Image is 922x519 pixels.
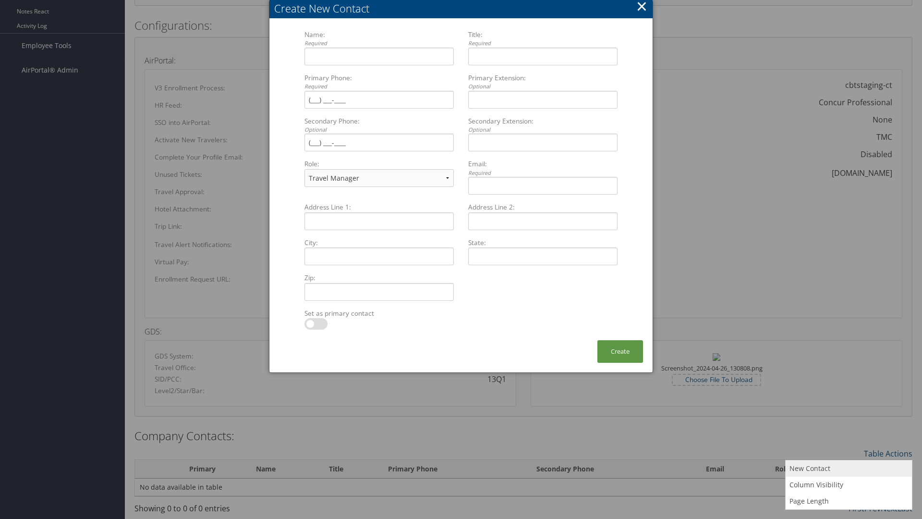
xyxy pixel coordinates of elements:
[301,159,458,169] label: Role:
[468,39,618,48] div: Required
[301,273,458,283] label: Zip:
[464,116,621,134] label: Secondary Extension:
[464,30,621,48] label: Title:
[464,73,621,91] label: Primary Extension:
[301,30,458,48] label: Name:
[468,169,618,177] div: Required
[786,460,912,477] a: New Contact
[464,202,621,212] label: Address Line 2:
[304,169,454,187] select: Role:
[468,212,618,230] input: Address Line 2:
[597,340,643,363] button: Create
[304,134,454,151] input: Secondary Phone:Optional
[468,247,618,265] input: State:
[786,493,912,509] a: Page Length
[468,134,618,151] input: Secondary Extension:Optional
[304,247,454,265] input: City:
[304,283,454,301] input: Zip:
[304,212,454,230] input: Address Line 1:
[301,238,458,247] label: City:
[468,126,618,134] div: Optional
[464,238,621,247] label: State:
[301,73,458,91] label: Primary Phone:
[468,91,618,109] input: Primary Extension:Optional
[304,48,454,65] input: Name:Required
[301,202,458,212] label: Address Line 1:
[468,177,618,195] input: Email:Required
[304,91,454,109] input: Primary Phone:Required
[468,48,618,65] input: Title:Required
[786,477,912,493] a: Column Visibility
[304,39,454,48] div: Required
[301,309,458,318] label: Set as primary contact
[304,83,454,91] div: Required
[468,83,618,91] div: Optional
[304,126,454,134] div: Optional
[464,159,621,177] label: Email:
[274,1,653,16] div: Create New Contact
[301,116,458,134] label: Secondary Phone:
